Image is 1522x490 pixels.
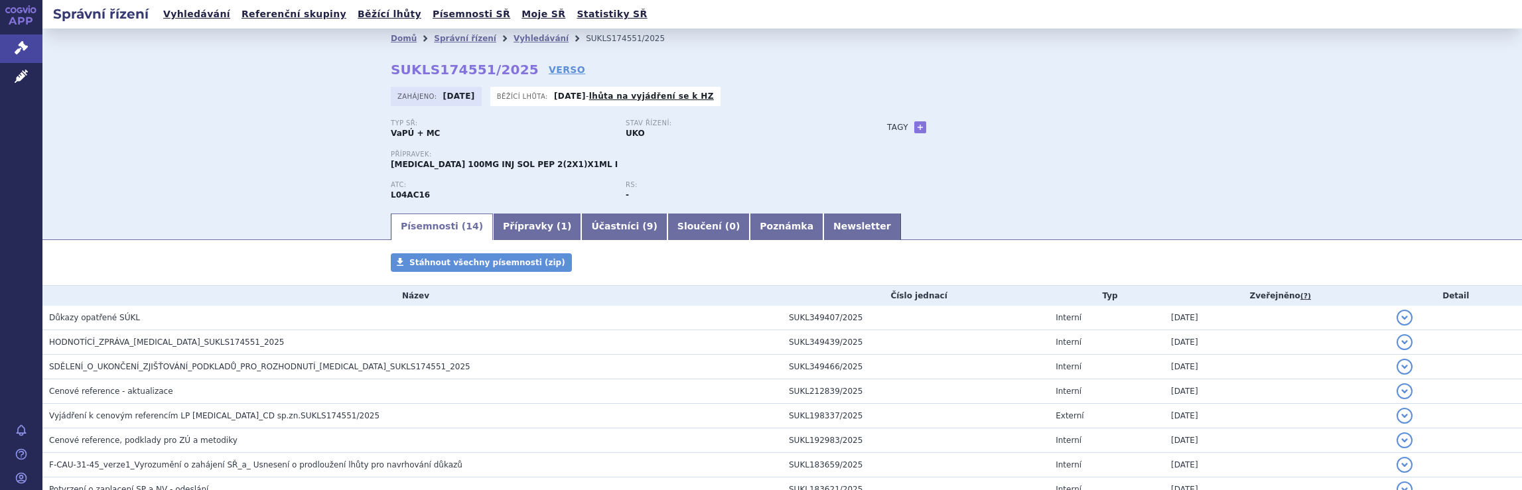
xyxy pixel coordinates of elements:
[667,214,750,240] a: Sloučení (0)
[782,404,1049,428] td: SUKL198337/2025
[1164,379,1390,404] td: [DATE]
[626,190,629,200] strong: -
[443,92,475,101] strong: [DATE]
[391,129,440,138] strong: VaPÚ + MC
[549,63,585,76] a: VERSO
[782,453,1049,477] td: SUKL183659/2025
[1164,286,1390,306] th: Zveřejněno
[391,253,572,272] a: Stáhnout všechny písemnosti (zip)
[466,221,478,231] span: 14
[238,5,350,23] a: Referenční skupiny
[914,121,926,133] a: +
[42,5,159,23] h2: Správní řízení
[647,221,654,231] span: 9
[750,214,823,240] a: Poznámka
[1390,286,1522,306] th: Detail
[1397,432,1413,448] button: detail
[1049,286,1164,306] th: Typ
[1397,408,1413,424] button: detail
[586,29,682,48] li: SUKLS174551/2025
[159,5,234,23] a: Vyhledávání
[782,286,1049,306] th: Číslo jednací
[729,221,736,231] span: 0
[391,34,417,43] a: Domů
[391,190,430,200] strong: GUSELKUMAB
[1397,457,1413,473] button: detail
[49,337,285,347] span: HODNOTÍCÍ_ZPRÁVA_TREMFYA_SUKLS174551_2025
[42,286,782,306] th: Název
[391,214,493,240] a: Písemnosti (14)
[823,214,901,240] a: Newsletter
[1397,359,1413,375] button: detail
[1056,411,1083,420] span: Externí
[409,258,565,267] span: Stáhnout všechny písemnosti (zip)
[1164,306,1390,330] td: [DATE]
[391,181,612,189] p: ATC:
[573,5,651,23] a: Statistiky SŘ
[497,91,551,101] span: Běžící lhůta:
[626,181,847,189] p: RS:
[493,214,581,240] a: Přípravky (1)
[354,5,425,23] a: Běžící lhůty
[581,214,667,240] a: Účastníci (9)
[1397,383,1413,399] button: detail
[1164,330,1390,355] td: [DATE]
[1397,334,1413,350] button: detail
[1164,404,1390,428] td: [DATE]
[518,5,569,23] a: Moje SŘ
[1056,362,1081,371] span: Interní
[626,119,847,127] p: Stav řízení:
[49,387,173,396] span: Cenové reference - aktualizace
[1056,387,1081,396] span: Interní
[397,91,439,101] span: Zahájeno:
[1164,355,1390,379] td: [DATE]
[1056,313,1081,322] span: Interní
[782,330,1049,355] td: SUKL349439/2025
[391,119,612,127] p: Typ SŘ:
[782,379,1049,404] td: SUKL212839/2025
[1056,460,1081,469] span: Interní
[514,34,569,43] a: Vyhledávání
[49,436,238,445] span: Cenové reference, podklady pro ZÚ a metodiky
[1397,310,1413,326] button: detail
[887,119,908,135] h3: Tagy
[554,92,586,101] strong: [DATE]
[561,221,567,231] span: 1
[1056,337,1081,347] span: Interní
[49,313,140,322] span: Důkazy opatřené SÚKL
[626,129,645,138] strong: UKO
[391,151,861,158] p: Přípravek:
[49,362,470,371] span: SDĚLENÍ_O_UKONČENÍ_ZJIŠŤOVÁNÍ_PODKLADŮ_PRO_ROZHODNUTÍ_TREMFYA_SUKLS174551_2025
[391,160,618,169] span: [MEDICAL_DATA] 100MG INJ SOL PEP 2(2X1)X1ML I
[391,62,539,78] strong: SUKLS174551/2025
[589,92,714,101] a: lhůta na vyjádření se k HZ
[782,428,1049,453] td: SUKL192983/2025
[554,91,714,101] p: -
[1300,292,1311,301] abbr: (?)
[1164,453,1390,477] td: [DATE]
[49,460,462,469] span: F-CAU-31-45_verze1_Vyrozumění o zahájení SŘ_a_ Usnesení o prodloužení lhůty pro navrhování důkazů
[434,34,496,43] a: Správní řízení
[49,411,380,420] span: Vyjádření k cenovým referencím LP TREMFYA_CD sp.zn.SUKLS174551/2025
[429,5,514,23] a: Písemnosti SŘ
[1164,428,1390,453] td: [DATE]
[782,306,1049,330] td: SUKL349407/2025
[1056,436,1081,445] span: Interní
[782,355,1049,379] td: SUKL349466/2025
